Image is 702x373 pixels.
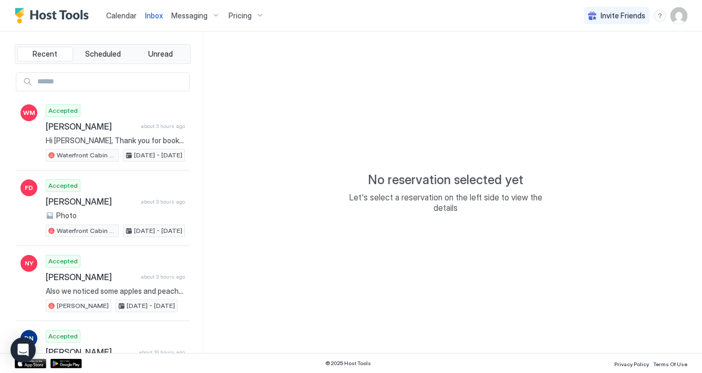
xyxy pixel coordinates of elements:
[15,359,46,368] a: App Store
[46,136,185,145] span: Hi [PERSON_NAME], Thank you for booking our place. We are looking forward to hosting you. We will...
[654,9,666,22] div: menu
[148,49,173,59] span: Unread
[325,360,371,367] span: © 2025 Host Tools
[141,273,185,280] span: about 3 hours ago
[145,10,163,21] a: Inbox
[141,123,185,130] span: about 3 hours ago
[15,44,191,64] div: tab-group
[57,226,116,236] span: Waterfront Cabin at [GEOGRAPHIC_DATA], Mt. Rainier
[48,257,78,266] span: Accepted
[106,11,137,20] span: Calendar
[85,49,121,59] span: Scheduled
[56,211,77,220] span: Photo
[48,181,78,190] span: Accepted
[25,259,34,268] span: NY
[57,151,116,160] span: Waterfront Cabin at [GEOGRAPHIC_DATA], Mt. Rainier
[106,10,137,21] a: Calendar
[46,347,135,357] span: [PERSON_NAME]
[46,196,137,207] span: [PERSON_NAME]
[48,106,78,115] span: Accepted
[25,183,33,193] span: FD
[57,301,109,311] span: [PERSON_NAME]
[15,8,94,24] a: Host Tools Logo
[33,49,57,59] span: Recent
[670,7,687,24] div: User profile
[50,359,82,368] a: Google Play Store
[46,121,137,132] span: [PERSON_NAME]
[33,73,189,91] input: Input Field
[171,11,208,20] span: Messaging
[46,272,137,282] span: [PERSON_NAME]
[75,47,131,61] button: Scheduled
[368,172,523,188] span: No reservation selected yet
[46,286,185,296] span: Also we noticed some apples and peaches next to the building. We were wondering if we can pick so...
[141,198,185,205] span: about 3 hours ago
[134,226,182,236] span: [DATE] - [DATE]
[614,361,649,367] span: Privacy Policy
[229,11,252,20] span: Pricing
[601,11,645,20] span: Invite Friends
[340,192,551,213] span: Let's select a reservation on the left side to view the details
[139,349,185,356] span: about 16 hours ago
[614,358,649,369] a: Privacy Policy
[653,358,687,369] a: Terms Of Use
[11,337,36,363] div: Open Intercom Messenger
[653,361,687,367] span: Terms Of Use
[23,108,35,118] span: WM
[145,11,163,20] span: Inbox
[48,332,78,341] span: Accepted
[24,334,34,343] span: DN
[134,151,182,160] span: [DATE] - [DATE]
[17,47,73,61] button: Recent
[132,47,188,61] button: Unread
[127,301,175,311] span: [DATE] - [DATE]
